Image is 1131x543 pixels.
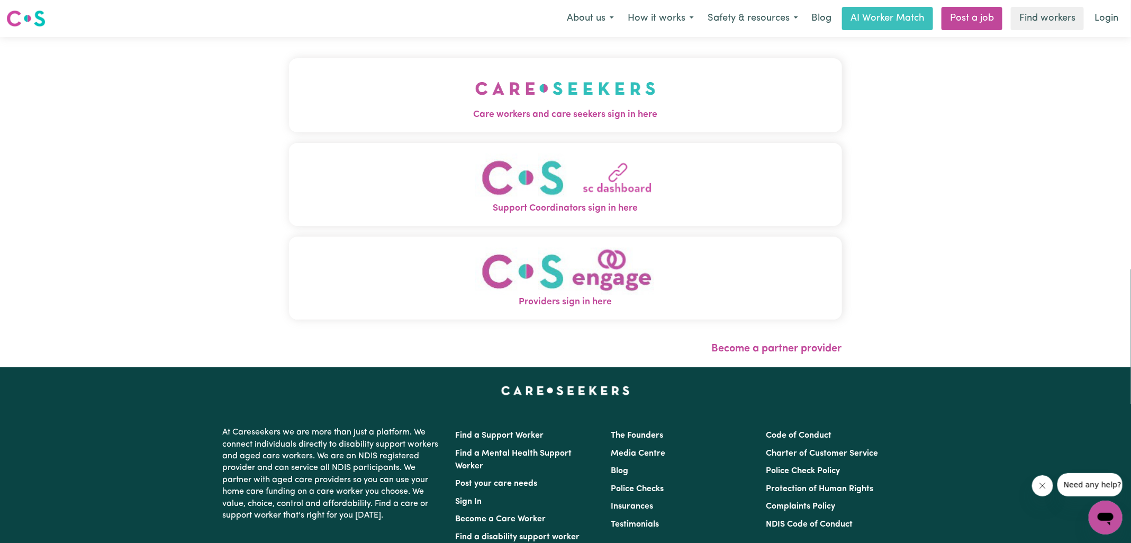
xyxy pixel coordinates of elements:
a: Code of Conduct [766,431,831,440]
a: Become a Care Worker [456,515,546,523]
iframe: Button to launch messaging window [1089,501,1123,535]
a: Complaints Policy [766,502,835,511]
iframe: Close message [1032,475,1053,496]
button: How it works [621,7,701,30]
a: Find a Support Worker [456,431,544,440]
span: Support Coordinators sign in here [289,202,842,215]
a: Post a job [942,7,1002,30]
a: Login [1088,7,1125,30]
a: Police Check Policy [766,467,840,475]
a: Blog [611,467,628,475]
span: Care workers and care seekers sign in here [289,108,842,122]
a: Media Centre [611,449,665,458]
a: Find a disability support worker [456,533,580,541]
button: Care workers and care seekers sign in here [289,58,842,132]
a: Protection of Human Rights [766,485,873,493]
a: Blog [805,7,838,30]
a: NDIS Code of Conduct [766,520,853,529]
a: Charter of Customer Service [766,449,878,458]
button: Providers sign in here [289,237,842,320]
a: AI Worker Match [842,7,933,30]
a: Insurances [611,502,653,511]
p: At Careseekers we are more than just a platform. We connect individuals directly to disability su... [223,422,443,526]
a: Become a partner provider [712,343,842,354]
a: Careseekers home page [501,386,630,395]
a: Find workers [1011,7,1084,30]
button: About us [560,7,621,30]
a: Careseekers logo [6,6,46,31]
a: Post your care needs [456,479,538,488]
button: Safety & resources [701,7,805,30]
a: Sign In [456,497,482,506]
img: Careseekers logo [6,9,46,28]
span: Providers sign in here [289,295,842,309]
iframe: Message from company [1057,473,1123,496]
a: Find a Mental Health Support Worker [456,449,572,470]
a: Testimonials [611,520,659,529]
a: The Founders [611,431,663,440]
a: Police Checks [611,485,664,493]
button: Support Coordinators sign in here [289,143,842,226]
